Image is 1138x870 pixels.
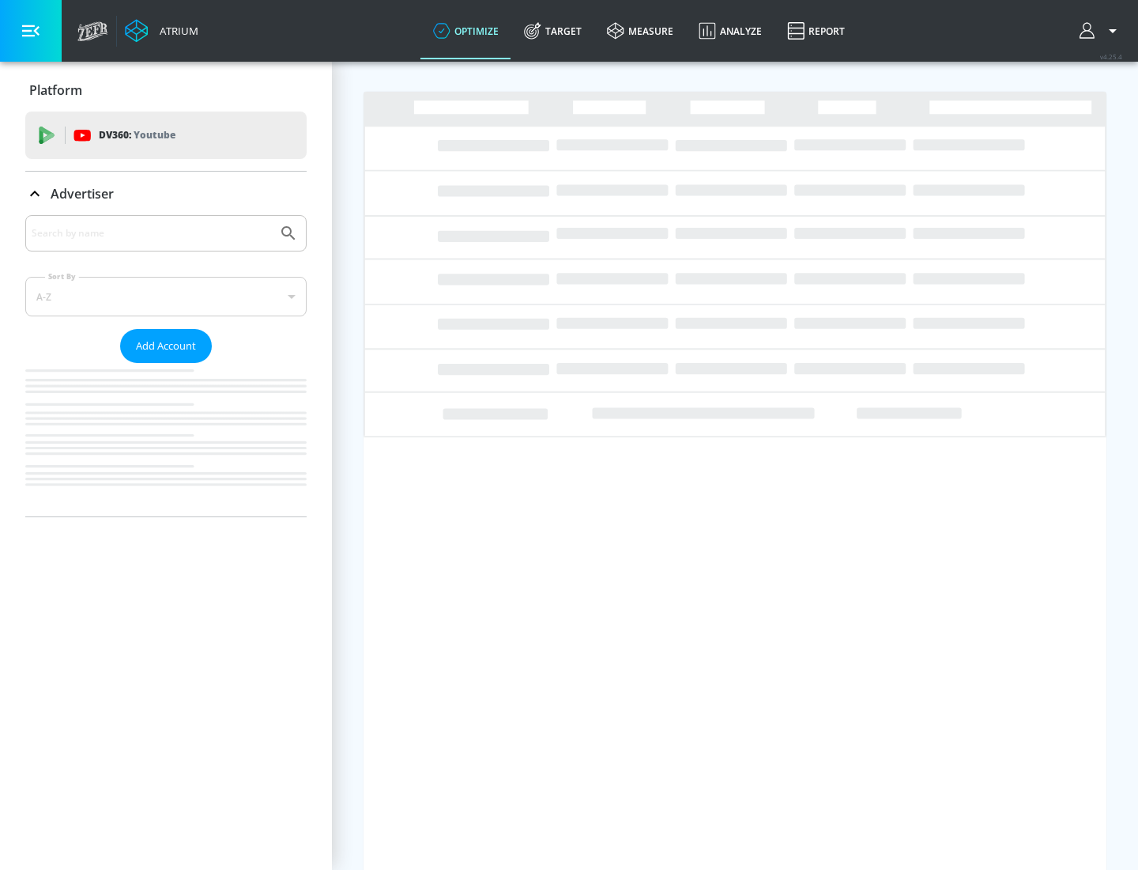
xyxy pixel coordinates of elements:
div: Advertiser [25,172,307,216]
p: Youtube [134,127,175,143]
div: Platform [25,68,307,112]
div: Advertiser [25,215,307,516]
div: DV360: Youtube [25,112,307,159]
span: Add Account [136,337,196,355]
span: v 4.25.4 [1100,52,1122,61]
a: optimize [420,2,511,59]
button: Add Account [120,329,212,363]
a: measure [594,2,686,59]
a: Target [511,2,594,59]
p: Platform [29,81,82,99]
label: Sort By [45,271,79,282]
div: A-Z [25,277,307,316]
nav: list of Advertiser [25,363,307,516]
input: Search by name [32,223,271,244]
a: Report [774,2,857,59]
p: Advertiser [51,185,114,202]
p: DV360: [99,127,175,144]
a: Atrium [125,19,198,43]
a: Analyze [686,2,774,59]
div: Atrium [153,24,198,38]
